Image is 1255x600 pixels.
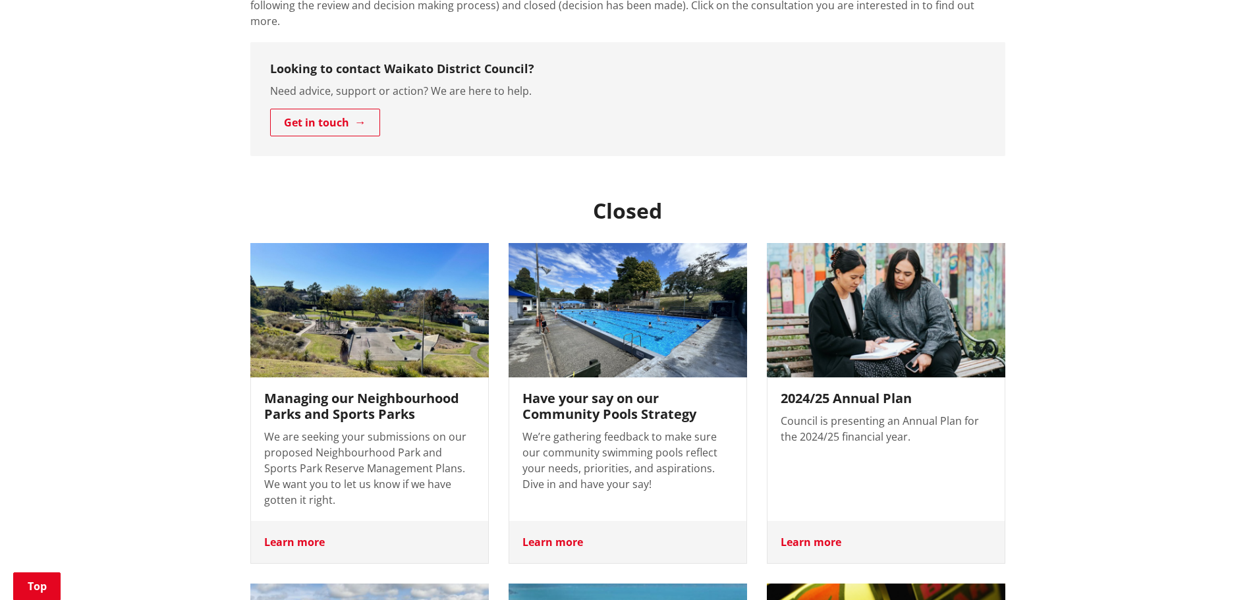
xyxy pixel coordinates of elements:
h2: Closed [250,198,1005,223]
h3: 2024/25 Annual Plan [781,391,991,406]
p: Need advice, support or action? We are here to help. [270,83,986,99]
a: Have your say on our Community Pools Strategy We’re gathering feedback to make sure our community... [509,243,747,564]
img: ANNUAL PLAN 2024 [767,243,1005,377]
div: Learn more [251,521,488,563]
p: We are seeking your submissions on our proposed Neighbourhood Park and Sports Park Reserve Manage... [264,429,475,508]
p: Council is presenting an Annual Plan for the 2024/25 financial year. [781,413,991,445]
h3: Managing our Neighbourhood Parks and Sports Parks [264,391,475,422]
a: 2024/25 Annual Plan Council is presenting an Annual Plan for the 2024/25 financial year. Learn more [767,243,1005,564]
p: We’re gathering feedback to make sure our community swimming pools reflect your needs, priorities... [522,429,733,492]
a: Managing our Neighbourhood Parks and Sports Parks We are seeking your submissions on our proposed... [250,243,489,564]
div: Learn more [767,521,1005,563]
div: Learn more [509,521,746,563]
img: Neighbourhood and Sports Park RMP Photo [250,243,489,377]
a: Get in touch [270,109,380,136]
a: Top [13,572,61,600]
h3: Looking to contact Waikato District Council? [270,62,986,76]
h3: Have your say on our Community Pools Strategy [522,391,733,422]
iframe: Messenger Launcher [1194,545,1242,592]
img: Community Pools - Photo [509,243,747,377]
